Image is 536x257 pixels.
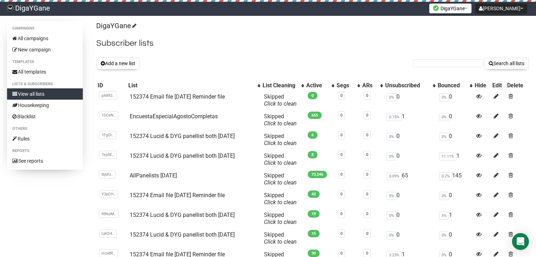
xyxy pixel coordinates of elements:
div: ID [98,82,125,89]
a: All campaigns [7,33,83,44]
td: 65 [384,169,436,189]
div: Delete [507,82,528,89]
span: Skipped [264,133,297,146]
div: List [128,82,254,89]
td: 0 [384,209,436,228]
img: f83b26b47af82e482c948364ee7c1d9c [7,5,13,11]
li: Templates [7,58,83,66]
a: EncuestaEspecialAgostoCompletas [130,113,218,120]
a: 152374 Lucid & DYG panellist both [DATE] [130,133,235,139]
a: Rules [7,133,83,144]
td: 0 [436,130,474,150]
a: Click to clean [264,179,297,186]
th: Delete: No sort applied, sorting is disabled [506,81,529,90]
td: 0 [436,90,474,110]
th: Hide: No sort applied, sorting is disabled [473,81,491,90]
span: 0% [387,192,396,200]
a: 152374 Email file [DATE] Reminder file [130,93,225,100]
a: Click to clean [264,120,297,127]
a: 0 [366,251,368,256]
a: 0 [340,192,343,196]
button: Add a new list [96,57,140,69]
div: ARs [362,82,376,89]
span: pA892.. [99,92,117,100]
span: 30 [308,250,320,257]
span: 0% [439,113,449,121]
span: 0% [439,93,449,101]
span: 8 [308,151,318,158]
a: All templates [7,66,83,77]
span: 0% [439,133,449,141]
span: LyKS4.. [99,230,117,238]
span: 0% [387,152,396,161]
div: List Cleaning [263,82,298,89]
td: 0 [384,130,436,150]
th: Unsubscribed: No sort applied, activate to apply an ascending sort [384,81,436,90]
div: Edit [492,82,504,89]
span: 0 [308,92,318,99]
a: 0 [340,133,343,137]
span: Skipped [264,172,297,186]
span: 0% [387,212,396,220]
div: Unsubscribed [385,82,429,89]
img: favicons [433,5,439,11]
a: DigaYGane [96,21,135,30]
span: 1SCeN.. [99,111,118,119]
a: 0 [340,172,343,177]
td: 0 [384,90,436,110]
a: 0 [366,212,368,216]
span: 5% [439,212,449,220]
a: 0 [340,93,343,98]
span: 1FgOl.. [99,131,116,139]
span: Skipped [264,93,297,107]
a: 0 [340,231,343,236]
span: 11.11% [439,152,456,161]
a: 0 [366,113,368,118]
a: View all lists [7,88,83,100]
th: List: No sort applied, activate to apply an ascending sort [127,81,261,90]
th: Edit: No sort applied, sorting is disabled [491,81,506,90]
div: Active [306,82,328,89]
span: BjbEz.. [99,170,116,178]
td: 1 [436,209,474,228]
a: 0 [366,172,368,177]
span: 0% [387,133,396,141]
th: ID: No sort applied, sorting is disabled [96,81,127,90]
h2: Subscriber lists [96,37,529,50]
span: Y3pCH.. [99,190,118,198]
span: 0.2% [439,172,452,180]
a: Click to clean [264,140,297,146]
button: Search all lists [484,57,529,69]
th: List Cleaning: No sort applied, activate to apply an ascending sort [261,81,305,90]
span: 0.09% [387,172,402,180]
a: 152374 Email file [DATE] Reminder file [130,192,225,199]
span: 0% [439,231,449,239]
a: Housekeeping [7,100,83,111]
td: 0 [436,110,474,130]
span: 0% [387,93,396,101]
div: Hide [475,82,489,89]
button: DigaYGane [429,4,472,13]
th: ARs: No sort applied, activate to apply an ascending sort [361,81,383,90]
span: Skipped [264,113,297,127]
td: 0 [384,228,436,248]
td: 1 [384,110,436,130]
span: 655 [308,112,322,119]
a: 0 [340,113,343,118]
th: Bounced: No sort applied, activate to apply an ascending sort [436,81,474,90]
span: 19 [308,210,320,218]
div: Open Intercom Messenger [512,233,529,250]
span: Skipped [264,192,297,206]
a: 0 [340,152,343,157]
a: 0 [340,212,343,216]
a: 0 [340,251,343,256]
td: 0 [436,228,474,248]
a: Click to clean [264,100,297,107]
a: Click to clean [264,219,297,225]
div: Bounced [438,82,467,89]
a: 0 [366,192,368,196]
li: Lists & subscribers [7,80,83,88]
a: Click to clean [264,238,297,245]
span: 42 [308,190,320,198]
a: AllPanelists [DATE] [130,172,177,179]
